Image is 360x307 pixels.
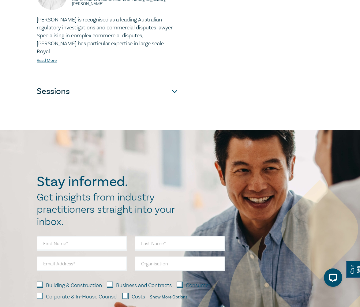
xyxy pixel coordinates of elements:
[37,191,181,228] h2: Get insights from industry practitioners straight into your inbox.
[319,266,345,292] iframe: LiveChat chat widget
[46,282,102,290] label: Building & Construction
[186,282,210,290] label: Consumer
[46,293,118,301] label: Corporate & In-House Counsel
[37,83,178,101] button: Sessions
[135,236,225,251] input: Last Name*
[150,295,188,300] div: Show More Options
[37,16,178,56] p: [PERSON_NAME] is recognised as a leading Australian regulatory investigations and commercial disp...
[37,236,127,251] input: First Name*
[37,58,57,63] a: Read More
[135,256,225,271] input: Organisation
[37,256,127,271] input: Email Address*
[116,282,172,290] label: Business and Contracts
[37,174,181,190] h2: Stay informed.
[132,293,145,301] label: Costs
